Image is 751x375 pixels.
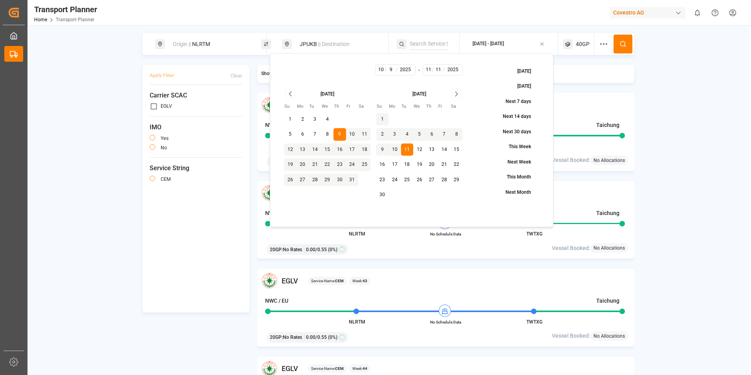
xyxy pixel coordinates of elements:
span: / [396,66,397,74]
button: 15 [451,143,463,156]
button: 27 [426,174,438,186]
span: / [443,66,445,74]
button: 30 [333,174,346,186]
div: [DATE] [412,91,426,98]
button: 8 [451,128,463,141]
button: Go to next month [452,89,462,99]
button: 5 [413,128,426,141]
span: (0%) [328,334,337,341]
button: 23 [333,158,346,171]
button: 26 [284,174,297,186]
span: No Allocations [593,333,625,340]
span: Show : [261,70,275,77]
button: 29 [451,174,463,186]
button: 10 [388,143,401,156]
span: No Allocations [593,244,625,252]
div: Covestro AG [610,7,685,18]
span: EGLV [282,363,298,374]
button: Next 14 days [485,110,539,124]
button: 1 [284,113,297,126]
button: Help Center [706,4,724,22]
button: This Week [491,140,539,154]
span: TWTXG [526,319,542,325]
button: 19 [413,158,426,171]
button: 23 [376,174,389,186]
button: 17 [388,158,401,171]
button: 27 [297,174,309,186]
button: Covestro AG [610,5,689,20]
span: 40GP [576,40,590,48]
span: NLRTM [349,319,365,325]
img: Carrier [261,272,278,289]
h4: NWC / EU [265,209,288,217]
button: 28 [438,174,451,186]
img: Carrier [261,97,278,113]
button: 22 [321,158,334,171]
span: No Schedule Data [424,231,467,237]
span: TWTXG [526,231,542,237]
button: 9 [333,128,346,141]
h4: NWC / EU [265,121,288,129]
input: YYYY [397,66,414,74]
input: D [434,66,443,74]
button: 14 [438,143,451,156]
h4: Taichung [596,121,619,129]
button: 22 [451,158,463,171]
th: Monday [297,103,309,110]
button: 3 [309,113,321,126]
span: 20GP : [270,246,283,253]
input: YYYY [445,66,461,74]
button: 28 [309,174,321,186]
label: yes [161,136,169,141]
button: 16 [376,158,389,171]
button: 5 [284,128,297,141]
span: No Rates [283,246,302,253]
span: EGLV [282,276,298,286]
button: 15 [321,143,334,156]
span: Week: [352,366,367,371]
button: 19 [284,158,297,171]
div: Clear [231,72,242,79]
button: [DATE] [499,80,539,94]
span: NLRTM [349,231,365,237]
b: 44 [363,366,367,371]
button: 2 [297,113,309,126]
button: 6 [297,128,309,141]
th: Saturday [451,103,463,110]
button: 1 [376,113,389,126]
div: [DATE] - [DATE] [473,40,504,48]
th: Tuesday [401,103,414,110]
span: No Schedule Data [424,319,467,325]
th: Sunday [284,103,297,110]
input: M [424,66,432,74]
button: 7 [309,128,321,141]
span: / [432,66,434,74]
button: Next Month [487,186,539,199]
span: 20GP : [270,334,283,341]
button: 21 [438,158,451,171]
span: 0.00 / 0.55 [306,246,327,253]
img: Carrier [261,185,278,201]
button: Next 30 days [485,125,539,139]
label: CEM [161,177,171,182]
span: Service Name: [311,366,344,371]
button: 10 [346,128,359,141]
h4: Taichung [596,297,619,305]
div: NLRTM [168,37,253,51]
b: 43 [363,279,367,283]
h4: NWC / EU [265,297,288,305]
span: Week: [352,278,367,284]
button: [DATE] [499,64,539,78]
button: 6 [426,128,438,141]
button: 16 [333,143,346,156]
label: EGLV [161,104,172,108]
button: 18 [401,158,414,171]
span: / [385,66,387,74]
button: 7 [438,128,451,141]
th: Thursday [426,103,438,110]
div: JPUKB [295,37,380,51]
span: Service String [150,164,242,173]
button: 4 [321,113,334,126]
button: 13 [426,143,438,156]
th: Sunday [376,103,389,110]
